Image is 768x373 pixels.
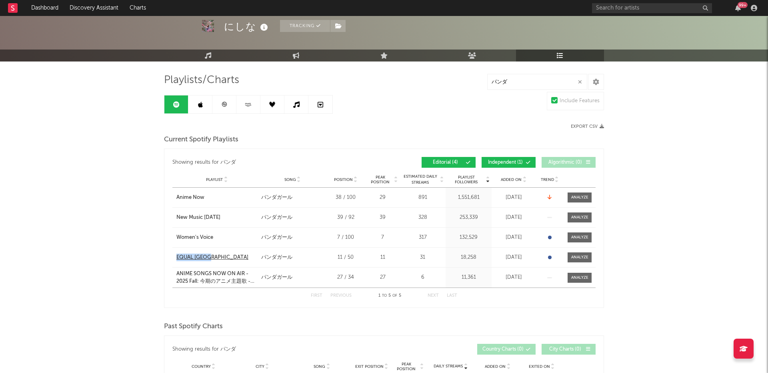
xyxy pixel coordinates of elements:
span: Daily Streams [434,363,463,369]
div: 317 [402,234,444,242]
div: Include Features [560,96,600,106]
div: 1 5 5 [368,291,412,301]
input: Search Playlists/Charts [487,74,587,90]
button: Export CSV [571,124,604,129]
span: of [392,294,397,298]
button: Last [447,294,457,298]
a: Women's Voice [176,234,257,242]
div: EQUAL [GEOGRAPHIC_DATA] [176,254,248,262]
button: Previous [330,294,352,298]
a: EQUAL [GEOGRAPHIC_DATA] [176,254,257,262]
span: Playlist [206,177,223,182]
span: Playlists/Charts [164,75,239,85]
button: First [311,294,322,298]
div: 99 + [738,2,748,8]
a: Anime Now [176,194,257,202]
div: にしな [224,20,270,33]
span: to [382,294,387,298]
div: 27 [368,274,398,282]
span: Independent ( 1 ) [487,160,524,165]
span: Estimated Daily Streams [402,174,439,186]
span: Playlist Followers [448,175,485,185]
div: 7 / 100 [328,234,364,242]
div: 11,361 [448,274,490,282]
div: 1,551,681 [448,194,490,202]
div: [DATE] [494,214,534,222]
div: Women's Voice [176,234,213,242]
div: 11 / 50 [328,254,364,262]
button: Algorithmic(0) [542,157,596,168]
div: 18,258 [448,254,490,262]
span: Current Spotify Playlists [164,135,238,145]
div: [DATE] [494,194,534,202]
a: New Music [DATE] [176,214,257,222]
div: パンダガール [261,194,292,202]
span: Position [334,177,353,182]
div: 6 [402,274,444,282]
div: Anime Now [176,194,204,202]
div: 27 / 34 [328,274,364,282]
div: パンダガール [261,274,292,282]
span: Editorial ( 4 ) [427,160,464,165]
input: Search for artists [592,3,712,13]
span: Country Charts ( 0 ) [482,347,524,352]
div: 31 [402,254,444,262]
div: New Music [DATE] [176,214,220,222]
span: Peak Position [394,362,419,371]
button: Next [428,294,439,298]
div: Showing results for [172,344,384,355]
button: Independent(1) [482,157,536,168]
span: Song [284,177,296,182]
span: Trend [541,177,554,182]
span: Song [314,364,325,369]
div: 132,529 [448,234,490,242]
span: City Charts ( 0 ) [547,347,584,352]
div: パンダ [220,345,236,354]
div: [DATE] [494,234,534,242]
div: 39 [368,214,398,222]
div: 328 [402,214,444,222]
span: Added On [501,177,522,182]
div: 891 [402,194,444,202]
button: Editorial(4) [422,157,476,168]
span: Added On [485,364,506,369]
div: [DATE] [494,254,534,262]
span: Country [192,364,211,369]
button: 99+ [735,5,741,11]
div: パンダガール [261,214,292,222]
span: Past Spotify Charts [164,322,223,331]
div: Showing results for [172,157,384,168]
div: 7 [368,234,398,242]
div: 253,339 [448,214,490,222]
span: Peak Position [368,175,393,185]
span: Exited On [529,364,550,369]
div: 38 / 100 [328,194,364,202]
div: パンダガール [261,234,292,242]
div: パンダガール [261,254,292,262]
div: 39 / 92 [328,214,364,222]
div: パンダ [220,158,236,167]
div: 11 [368,254,398,262]
span: City [256,364,264,369]
span: Algorithmic ( 0 ) [547,160,584,165]
span: Exit Position [355,364,384,369]
button: City Charts(0) [542,344,596,355]
div: 29 [368,194,398,202]
button: Tracking [280,20,330,32]
a: ANIME SONGS NOW ON AIR - 2025 Fall: 今期のアニメ主題歌 - 2025秋 [176,270,257,286]
div: [DATE] [494,274,534,282]
button: Country Charts(0) [477,344,536,355]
